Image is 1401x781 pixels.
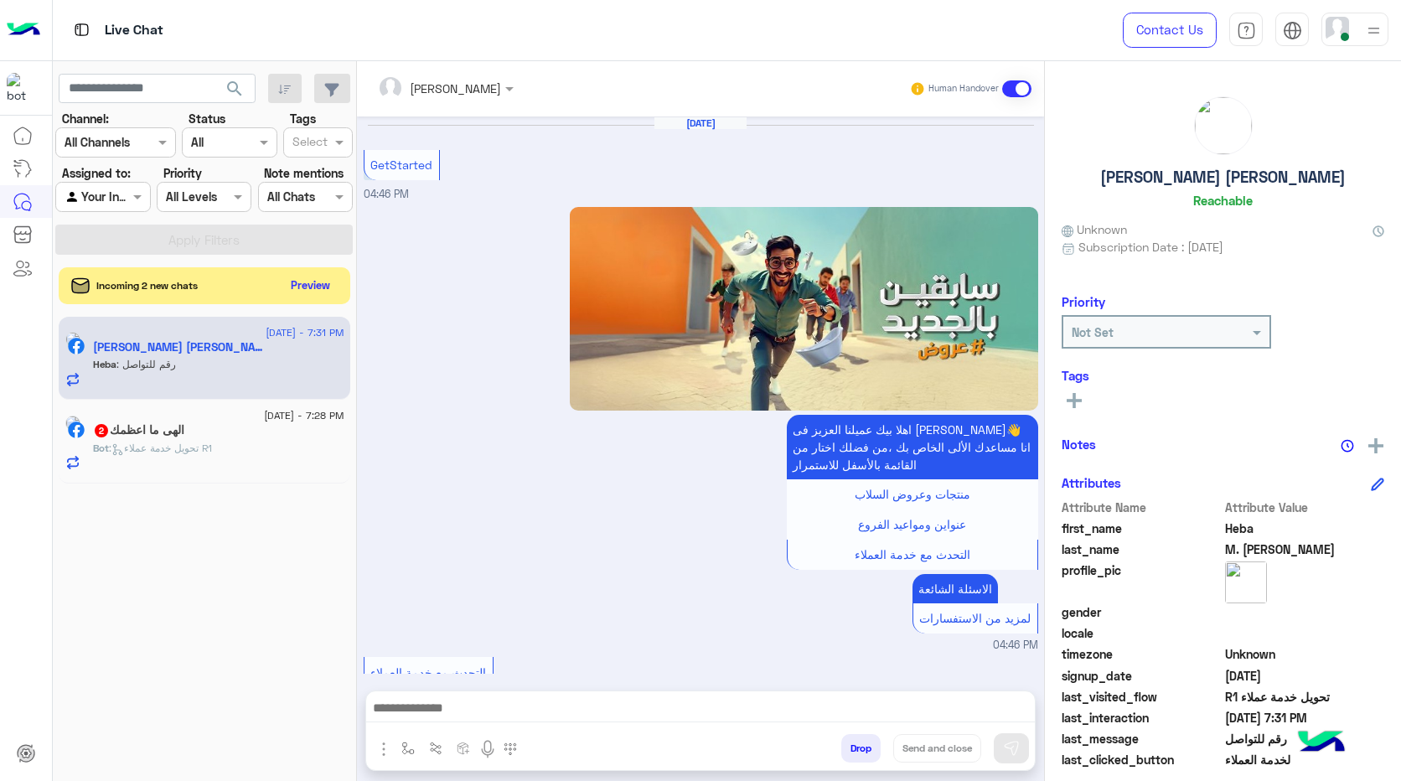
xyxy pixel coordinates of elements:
[93,358,116,370] span: Heba
[1292,714,1351,773] img: hulul-logo.png
[858,517,966,531] span: عنواين ومواعيد الفروع
[93,442,109,454] span: Bot
[1225,499,1385,516] span: Attribute Value
[215,74,256,110] button: search
[855,547,970,561] span: التحدث مع خدمة العملاء
[1062,730,1222,747] span: last_message
[1123,13,1217,48] a: Contact Us
[65,416,80,431] img: picture
[163,164,202,182] label: Priority
[65,332,80,347] img: picture
[68,422,85,438] img: Facebook
[1062,624,1222,642] span: locale
[1062,294,1105,309] h6: Priority
[1225,603,1385,621] span: null
[1225,540,1385,558] span: M. Abd Elgelil
[993,638,1038,654] span: 04:46 PM
[1225,645,1385,663] span: Unknown
[55,225,353,255] button: Apply Filters
[1195,97,1252,154] img: picture
[116,358,176,370] span: رقم للتواصل
[1062,667,1222,685] span: signup_date
[1003,740,1020,757] img: send message
[1062,751,1222,768] span: last_clicked_button
[71,19,92,40] img: tab
[290,110,316,127] label: Tags
[1225,730,1385,747] span: رقم للتواصل
[841,734,881,763] button: Drop
[928,82,999,96] small: Human Handover
[1100,168,1346,187] h5: [PERSON_NAME] [PERSON_NAME]
[1225,688,1385,706] span: تحويل خدمة عملاء R1
[370,665,486,680] span: التحدث مع خدمة العملاء
[1363,20,1384,41] img: profile
[401,742,415,755] img: select flow
[1225,709,1385,727] span: 2025-08-15T16:31:35.828Z
[1193,193,1253,208] h6: Reachable
[429,742,442,755] img: Trigger scenario
[96,278,198,293] span: Incoming 2 new chats
[62,164,131,182] label: Assigned to:
[422,734,450,762] button: Trigger scenario
[570,207,1038,411] img: YjlhZTUyZTYtYjM5OS00MzkwLTlhZDMtMjU1MTIzM2U3MmFjLmpwZw%3D%3D.jpg
[855,487,970,501] span: منتجات وعروض السلاب
[1225,561,1267,603] img: picture
[1062,368,1384,383] h6: Tags
[374,739,394,759] img: send attachment
[1062,709,1222,727] span: last_interaction
[457,742,470,755] img: create order
[478,739,498,759] img: send voice note
[95,424,108,437] span: 2
[109,442,212,454] span: : تحويل خدمة عملاء R1
[504,742,517,756] img: make a call
[1062,220,1127,238] span: Unknown
[912,574,998,603] p: 13/8/2025, 4:46 PM
[364,188,409,200] span: 04:46 PM
[919,611,1031,625] span: لمزيد من الاستفسارات
[1225,667,1385,685] span: 2025-08-13T13:46:54.802Z
[450,734,478,762] button: create order
[189,110,225,127] label: Status
[1368,438,1383,453] img: add
[1062,437,1096,452] h6: Notes
[787,415,1038,479] p: 13/8/2025, 4:46 PM
[1062,688,1222,706] span: last_visited_flow
[266,325,344,340] span: [DATE] - 7:31 PM
[1225,624,1385,642] span: null
[1062,475,1121,490] h6: Attributes
[7,73,37,103] img: 322208621163248
[1229,13,1263,48] a: tab
[1283,21,1302,40] img: tab
[62,110,109,127] label: Channel:
[105,19,163,42] p: Live Chat
[1341,439,1354,453] img: notes
[1062,561,1222,600] span: profile_pic
[1062,603,1222,621] span: gender
[1225,751,1385,768] span: لخدمة العملاء
[1062,645,1222,663] span: timezone
[1062,520,1222,537] span: first_name
[93,423,184,437] h5: الهى ما اعظمك
[1237,21,1256,40] img: tab
[225,79,245,99] span: search
[1062,499,1222,516] span: Attribute Name
[68,338,85,354] img: Facebook
[370,158,432,172] span: GetStarted
[654,117,747,129] h6: [DATE]
[264,164,344,182] label: Note mentions
[1225,520,1385,537] span: Heba
[264,408,344,423] span: [DATE] - 7:28 PM
[1078,238,1223,256] span: Subscription Date : [DATE]
[893,734,981,763] button: Send and close
[93,340,269,354] h5: Heba M. Abd Elgelil
[7,13,40,48] img: Logo
[284,273,338,297] button: Preview
[290,132,328,154] div: Select
[395,734,422,762] button: select flow
[1326,17,1349,40] img: userImage
[1062,540,1222,558] span: last_name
